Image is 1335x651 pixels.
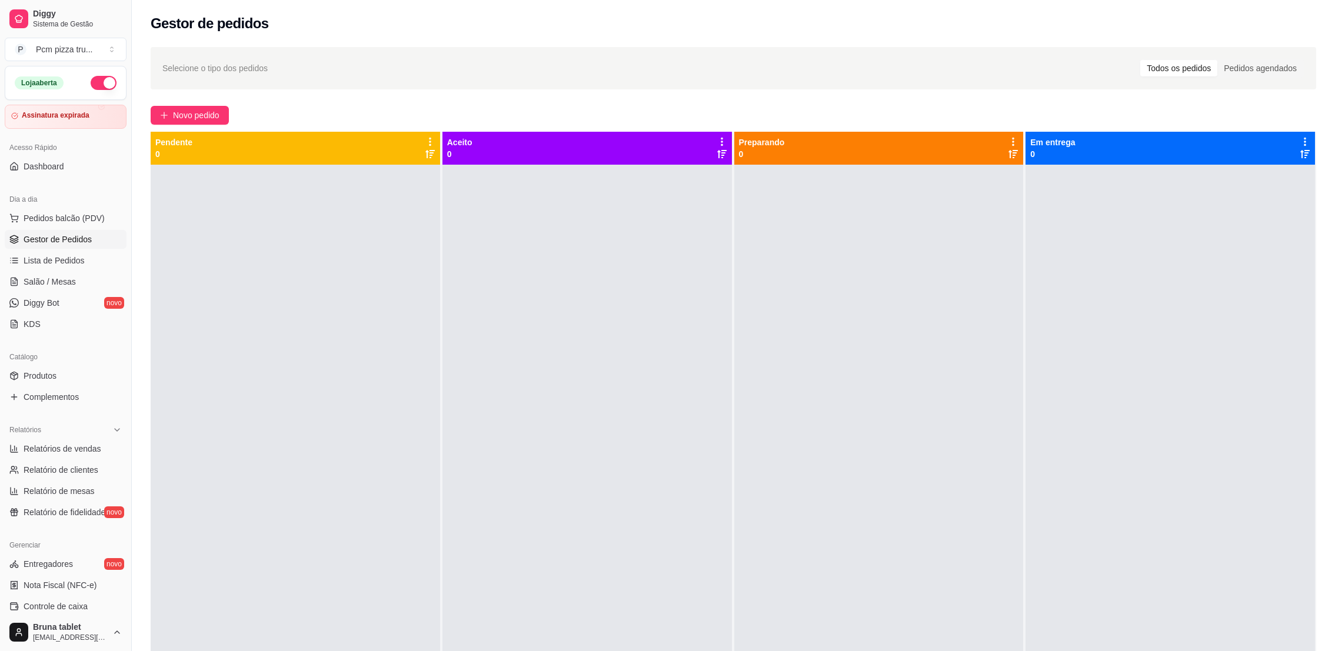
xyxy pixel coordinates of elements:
span: Controle de caixa [24,600,88,612]
p: 0 [155,148,192,160]
a: Relatórios de vendas [5,439,126,458]
span: Nota Fiscal (NFC-e) [24,579,96,591]
span: Pedidos balcão (PDV) [24,212,105,224]
span: Complementos [24,391,79,403]
a: Produtos [5,366,126,385]
div: Pcm pizza tru ... [36,44,92,55]
a: Entregadoresnovo [5,555,126,573]
a: Dashboard [5,157,126,176]
a: Lista de Pedidos [5,251,126,270]
span: [EMAIL_ADDRESS][DOMAIN_NAME] [33,633,108,642]
span: Relatórios [9,425,41,435]
a: KDS [5,315,126,333]
span: Selecione o tipo dos pedidos [162,62,268,75]
a: DiggySistema de Gestão [5,5,126,33]
div: Pedidos agendados [1217,60,1303,76]
span: Salão / Mesas [24,276,76,288]
a: Controle de caixa [5,597,126,616]
div: Gerenciar [5,536,126,555]
span: Bruna tablet [33,622,108,633]
div: Acesso Rápido [5,138,126,157]
a: Salão / Mesas [5,272,126,291]
span: Diggy [33,9,122,19]
span: Relatório de clientes [24,464,98,476]
button: Alterar Status [91,76,116,90]
a: Relatório de clientes [5,460,126,479]
div: Todos os pedidos [1140,60,1217,76]
span: Entregadores [24,558,73,570]
a: Nota Fiscal (NFC-e) [5,576,126,595]
p: 0 [447,148,472,160]
article: Assinatura expirada [22,111,89,120]
span: KDS [24,318,41,330]
span: plus [160,111,168,119]
div: Dia a dia [5,190,126,209]
div: Loja aberta [15,76,64,89]
a: Gestor de Pedidos [5,230,126,249]
button: Bruna tablet[EMAIL_ADDRESS][DOMAIN_NAME] [5,618,126,646]
a: Diggy Botnovo [5,293,126,312]
p: 0 [1030,148,1075,160]
span: Relatório de mesas [24,485,95,497]
h2: Gestor de pedidos [151,14,269,33]
button: Novo pedido [151,106,229,125]
a: Assinatura expirada [5,105,126,129]
p: Em entrega [1030,136,1075,148]
button: Select a team [5,38,126,61]
span: Lista de Pedidos [24,255,85,266]
a: Relatório de mesas [5,482,126,500]
a: Complementos [5,388,126,406]
span: Dashboard [24,161,64,172]
span: Gestor de Pedidos [24,233,92,245]
a: Relatório de fidelidadenovo [5,503,126,522]
span: Produtos [24,370,56,382]
p: Aceito [447,136,472,148]
span: Novo pedido [173,109,219,122]
span: P [15,44,26,55]
button: Pedidos balcão (PDV) [5,209,126,228]
p: 0 [739,148,785,160]
span: Diggy Bot [24,297,59,309]
div: Catálogo [5,348,126,366]
p: Preparando [739,136,785,148]
p: Pendente [155,136,192,148]
span: Relatórios de vendas [24,443,101,455]
span: Relatório de fidelidade [24,506,105,518]
span: Sistema de Gestão [33,19,122,29]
